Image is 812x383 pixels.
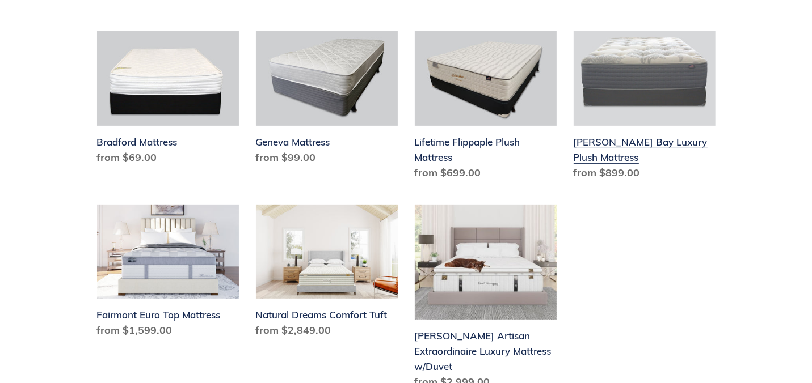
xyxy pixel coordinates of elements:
a: Bradford Mattress [97,31,239,169]
a: Lifetime Flippaple Plush Mattress [415,31,557,185]
a: Geneva Mattress [256,31,398,169]
a: Chadwick Bay Luxury Plush Mattress [574,31,716,185]
a: Fairmont Euro Top Mattress [97,205,239,343]
a: Natural Dreams Comfort Tuft [256,205,398,343]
